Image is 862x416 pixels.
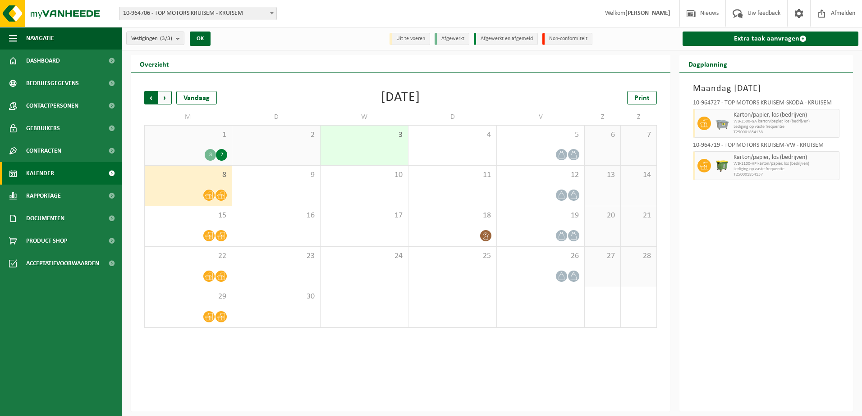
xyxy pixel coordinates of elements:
[149,170,227,180] span: 8
[325,130,403,140] span: 3
[26,185,61,207] span: Rapportage
[734,124,837,130] span: Lediging op vaste frequentie
[734,167,837,172] span: Lediging op vaste frequentie
[734,154,837,161] span: Karton/papier, los (bedrijven)
[237,211,315,221] span: 16
[734,119,837,124] span: WB-2500-GA karton/papier, los (bedrijven)
[26,95,78,117] span: Contactpersonen
[734,130,837,135] span: T250001854138
[381,91,420,104] div: [DATE]
[26,207,64,230] span: Documenten
[237,292,315,302] span: 30
[131,55,178,72] h2: Overzicht
[413,211,491,221] span: 18
[413,251,491,261] span: 25
[683,32,859,46] a: Extra taak aanvragen
[232,109,320,125] td: D
[501,211,580,221] span: 19
[119,7,277,20] span: 10-964706 - TOP MOTORS KRUISEM - KRUISEM
[679,55,736,72] h2: Dagplanning
[26,252,99,275] span: Acceptatievoorwaarden
[149,251,227,261] span: 22
[715,117,729,130] img: WB-2500-GAL-GY-01
[625,10,670,17] strong: [PERSON_NAME]
[321,109,408,125] td: W
[325,251,403,261] span: 24
[589,251,616,261] span: 27
[413,170,491,180] span: 11
[435,33,469,45] li: Afgewerkt
[144,109,232,125] td: M
[237,251,315,261] span: 23
[408,109,496,125] td: D
[734,172,837,177] span: T250001854137
[158,91,172,104] span: Volgende
[325,211,403,221] span: 17
[542,33,592,45] li: Non-conformiteit
[585,109,621,125] td: Z
[205,149,216,161] div: 3
[715,159,729,172] img: WB-1100-HPE-GN-50
[589,170,616,180] span: 13
[325,170,403,180] span: 10
[126,32,184,45] button: Vestigingen(3/3)
[149,130,227,140] span: 1
[149,211,227,221] span: 15
[501,251,580,261] span: 26
[497,109,585,125] td: V
[237,130,315,140] span: 2
[625,251,652,261] span: 28
[627,91,657,104] a: Print
[693,100,840,109] div: 10-964727 - TOP MOTORS KRUISEM-SKODA - KRUISEM
[634,95,650,102] span: Print
[26,140,61,162] span: Contracten
[589,130,616,140] span: 6
[621,109,657,125] td: Z
[176,91,217,104] div: Vandaag
[26,230,67,252] span: Product Shop
[390,33,430,45] li: Uit te voeren
[734,112,837,119] span: Karton/papier, los (bedrijven)
[26,117,60,140] span: Gebruikers
[149,292,227,302] span: 29
[625,170,652,180] span: 14
[26,72,79,95] span: Bedrijfsgegevens
[625,130,652,140] span: 7
[734,161,837,167] span: WB-1100-HP karton/papier, los (bedrijven)
[131,32,172,45] span: Vestigingen
[190,32,211,46] button: OK
[160,36,172,41] count: (3/3)
[501,170,580,180] span: 12
[216,149,227,161] div: 2
[237,170,315,180] span: 9
[413,130,491,140] span: 4
[693,142,840,151] div: 10-964719 - TOP MOTORS KRUISEM-VW - KRUISEM
[119,7,276,20] span: 10-964706 - TOP MOTORS KRUISEM - KRUISEM
[474,33,538,45] li: Afgewerkt en afgemeld
[26,162,54,185] span: Kalender
[625,211,652,221] span: 21
[693,82,840,95] h3: Maandag [DATE]
[144,91,158,104] span: Vorige
[26,50,60,72] span: Dashboard
[26,27,54,50] span: Navigatie
[589,211,616,221] span: 20
[501,130,580,140] span: 5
